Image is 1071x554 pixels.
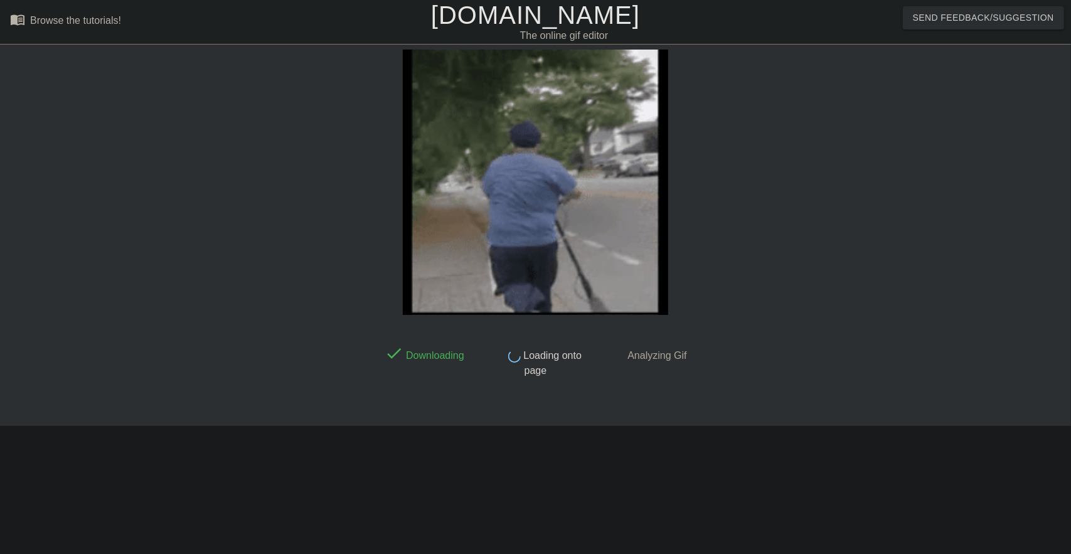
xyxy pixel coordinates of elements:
span: done [385,344,403,363]
div: Browse the tutorials! [30,15,121,26]
img: r6OQP.gif [403,50,668,315]
span: Loading onto page [521,350,582,376]
span: Analyzing Gif [626,350,687,361]
span: menu_book [10,12,25,27]
div: The online gif editor [363,28,765,43]
span: Send Feedback/Suggestion [913,10,1054,26]
span: Downloading [403,350,464,361]
a: Browse the tutorials! [10,12,121,31]
button: Send Feedback/Suggestion [903,6,1064,29]
a: [DOMAIN_NAME] [431,1,640,29]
